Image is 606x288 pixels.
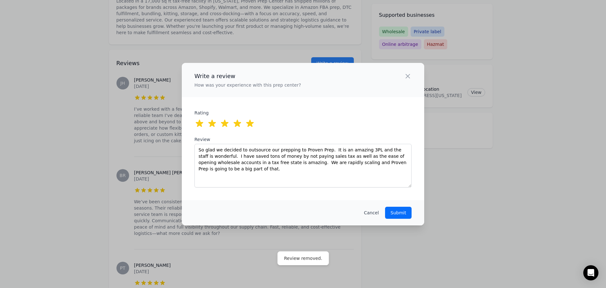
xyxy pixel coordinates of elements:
div: Review removed. [284,255,322,261]
label: Review [194,136,412,143]
p: How was your experience with this prep center? [194,82,301,88]
label: Rating [194,110,226,116]
button: Cancel [364,210,379,216]
div: Open Intercom Messenger [583,265,598,280]
button: Submit [385,207,412,219]
textarea: So glad we decided to outsource our prepping to Proven Prep. It is an amazing 3PL and the staff i... [194,144,412,187]
p: Submit [390,210,406,216]
h2: Write a review [194,72,301,81]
